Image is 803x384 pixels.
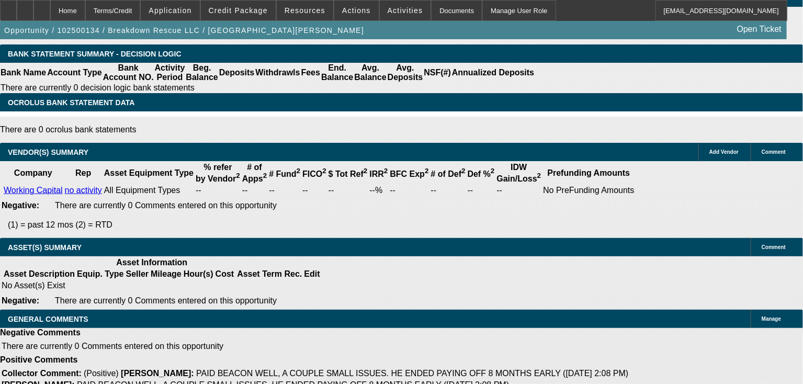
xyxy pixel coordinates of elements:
span: GENERAL COMMENTS [8,315,88,323]
div: No PreFunding Amounts [543,186,634,195]
td: -- [389,185,429,196]
a: no activity [65,186,102,195]
span: OCROLUS BANK STATEMENT DATA [8,98,134,107]
span: Resources [285,6,325,15]
th: Withdrawls [255,63,300,83]
sup: 2 [322,167,326,175]
p: (1) = past 12 mos (2) = RTD [8,220,803,230]
span: Activities [388,6,423,15]
td: -- [302,185,327,196]
b: $ Tot Ref [329,170,368,178]
b: Def % [468,170,495,178]
b: FICO [302,170,326,178]
sup: 2 [425,167,428,175]
span: Actions [342,6,371,15]
b: Mileage [151,269,182,278]
button: Application [141,1,199,20]
span: Bank Statement Summary - Decision Logic [8,50,182,58]
td: -- [242,185,267,196]
a: Working Capital [4,186,63,195]
b: Asset Information [116,258,187,267]
sup: 2 [384,167,388,175]
td: --% [369,185,388,196]
th: Equip. Type [76,269,124,279]
td: -- [431,185,466,196]
b: Seller [126,269,149,278]
sup: 2 [461,167,465,175]
sup: 2 [364,167,367,175]
a: Open Ticket [733,20,786,38]
b: Prefunding Amounts [548,168,630,177]
span: Manage [762,316,781,322]
span: VENDOR(S) SUMMARY [8,148,88,156]
b: # of Def [431,170,466,178]
th: Bank Account NO. [103,63,154,83]
b: [PERSON_NAME]: [121,369,194,378]
button: Actions [334,1,379,20]
span: (Positive) [84,369,119,378]
th: Asset Term Recommendation [236,269,302,279]
b: Company [14,168,52,177]
span: Opportunity / 102500134 / Breakdown Rescue LLC / [GEOGRAPHIC_DATA][PERSON_NAME] [4,26,364,35]
td: -- [328,185,368,196]
b: % refer by Vendor [196,163,240,183]
b: Asset Term Rec. [237,269,302,278]
th: Account Type [47,63,103,83]
b: IRR [369,170,388,178]
td: No Asset(s) Exist [1,280,321,291]
span: ASSET(S) SUMMARY [8,243,82,252]
span: Comment [762,244,786,250]
sup: 2 [537,172,541,180]
b: Cost [216,269,234,278]
span: There are currently 0 Comments entered on this opportunity [55,201,277,210]
sup: 2 [263,172,267,180]
th: End. Balance [321,63,354,83]
b: # Fund [269,170,300,178]
button: Resources [277,1,333,20]
span: Credit Package [209,6,268,15]
th: Deposits [219,63,255,83]
th: Edit [303,269,320,279]
b: IDW Gain/Loss [497,163,541,183]
b: # of Apps [242,163,267,183]
span: There are currently 0 Comments entered on this opportunity [55,296,277,305]
th: Activity Period [154,63,186,83]
b: Rep [75,168,91,177]
b: BFC Exp [390,170,428,178]
b: Negative: [2,201,39,210]
th: Annualized Deposits [451,63,535,83]
b: Asset Description [4,269,75,278]
sup: 2 [491,167,494,175]
span: Add Vendor [709,149,739,155]
sup: 2 [297,167,300,175]
b: Asset Equipment Type [104,168,194,177]
td: -- [467,185,495,196]
b: Negative: [2,296,39,305]
td: -- [496,185,542,196]
span: Comment [762,149,786,155]
td: All Equipment Types [104,185,194,196]
sup: 2 [236,172,240,180]
th: Avg. Deposits [387,63,424,83]
th: Avg. Balance [354,63,387,83]
b: Collector Comment: [2,369,82,378]
span: PAID BEACON WELL, A COUPLE SMALL ISSUES. HE ENDED PAYING OFF 8 MONTHS EARLY ([DATE] 2:08 PM) [196,369,628,378]
button: Credit Package [201,1,276,20]
button: Activities [380,1,431,20]
td: -- [268,185,301,196]
td: -- [195,185,241,196]
th: Fees [301,63,321,83]
span: Application [149,6,191,15]
th: Beg. Balance [185,63,218,83]
th: NSF(#) [423,63,451,83]
span: There are currently 0 Comments entered on this opportunity [2,342,223,351]
b: Hour(s) [184,269,213,278]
